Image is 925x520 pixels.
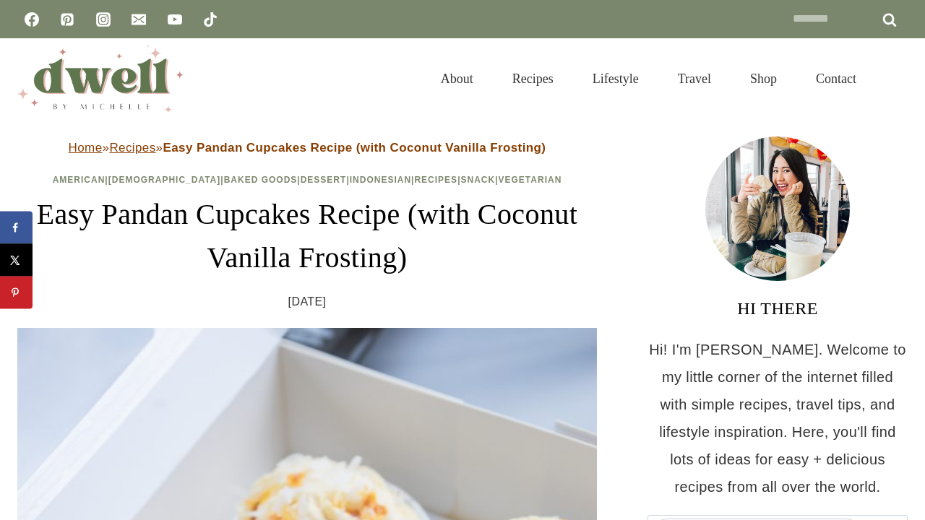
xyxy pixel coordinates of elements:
h3: HI THERE [647,295,908,321]
a: Lifestyle [573,53,658,104]
a: About [421,53,493,104]
a: Snack [460,175,495,185]
a: Instagram [89,5,118,34]
h1: Easy Pandan Cupcakes Recipe (with Coconut Vanilla Frosting) [17,193,597,279]
a: TikTok [196,5,225,34]
a: Travel [658,53,731,104]
a: Recipes [414,175,457,185]
a: Facebook [17,5,46,34]
a: Dessert [301,175,347,185]
a: Shop [731,53,796,104]
a: Home [69,141,103,155]
time: [DATE] [288,291,327,313]
a: Email [124,5,153,34]
p: Hi! I'm [PERSON_NAME]. Welcome to my little corner of the internet filled with simple recipes, tr... [647,336,908,500]
a: Pinterest [53,5,82,34]
span: » » [69,141,546,155]
a: Baked Goods [224,175,298,185]
a: YouTube [160,5,189,34]
a: Contact [796,53,876,104]
span: | | | | | | | [53,175,562,185]
a: American [53,175,106,185]
strong: Easy Pandan Cupcakes Recipe (with Coconut Vanilla Frosting) [163,141,546,155]
a: Recipes [493,53,573,104]
button: View Search Form [883,66,908,91]
a: [DEMOGRAPHIC_DATA] [108,175,221,185]
img: DWELL by michelle [17,45,184,112]
a: Vegetarian [499,175,562,185]
nav: Primary Navigation [421,53,876,104]
a: Recipes [109,141,155,155]
a: Indonesian [350,175,411,185]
